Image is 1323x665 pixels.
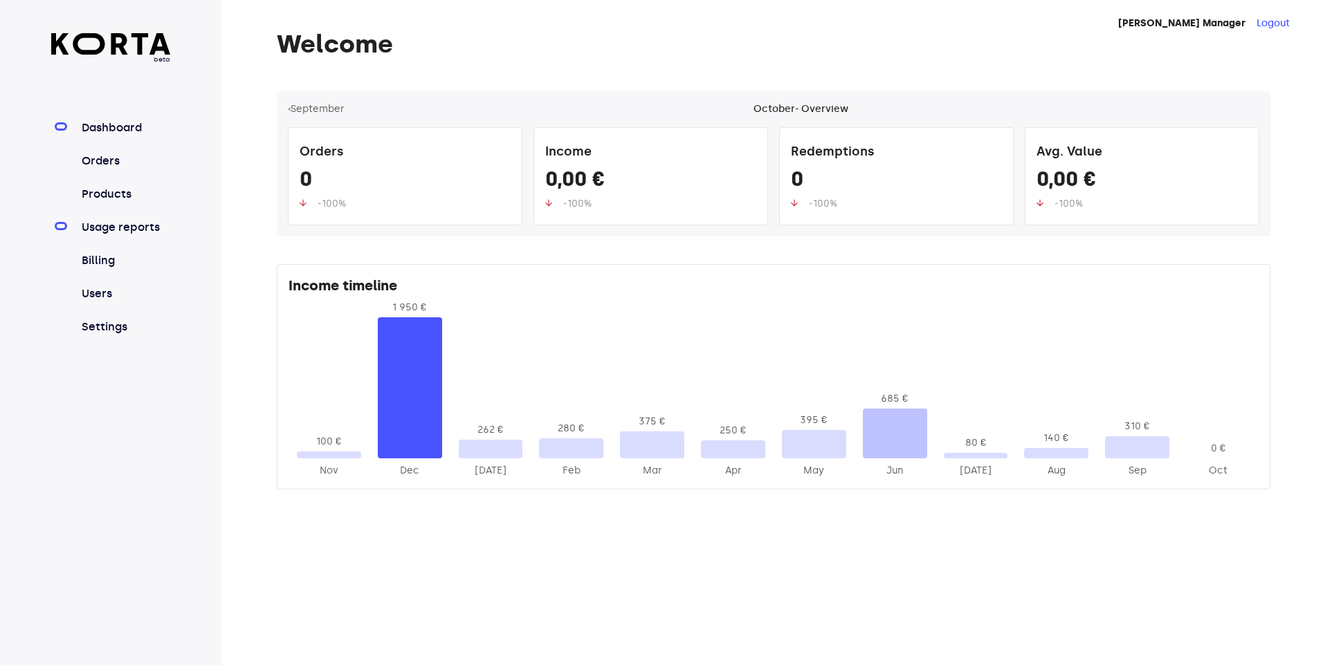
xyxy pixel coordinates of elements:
[1118,17,1246,29] strong: [PERSON_NAME] Manager
[378,301,442,315] div: 1 950 €
[79,319,171,335] a: Settings
[1024,464,1088,478] div: 2025-Aug
[545,139,756,167] div: Income
[300,199,307,207] img: up
[809,198,837,209] span: -100%
[539,422,603,435] div: 280 €
[51,33,171,55] img: Korta
[701,424,765,438] div: 250 €
[863,464,927,478] div: 2025-Jun
[1037,167,1248,197] div: 0,00 €
[318,198,346,209] span: -100%
[300,139,511,167] div: Orders
[782,413,846,427] div: 395 €
[1105,464,1169,478] div: 2025-Sep
[51,33,171,64] a: beta
[1024,431,1088,445] div: 140 €
[277,30,1270,58] h1: Welcome
[1037,199,1043,207] img: up
[459,423,523,437] div: 262 €
[545,199,552,207] img: up
[79,153,171,169] a: Orders
[620,415,684,429] div: 375 €
[51,55,171,64] span: beta
[79,219,171,236] a: Usage reports
[944,464,1008,478] div: 2025-Jul
[863,392,927,406] div: 685 €
[620,464,684,478] div: 2025-Mar
[297,464,361,478] div: 2024-Nov
[289,276,1259,301] div: Income timeline
[1186,442,1250,456] div: 0 €
[563,198,592,209] span: -100%
[539,464,603,478] div: 2025-Feb
[79,120,171,136] a: Dashboard
[1257,17,1290,30] button: Logout
[300,167,511,197] div: 0
[754,102,848,116] div: October - Overview
[79,186,171,203] a: Products
[701,464,765,478] div: 2025-Apr
[1055,198,1083,209] span: -100%
[288,102,345,116] button: ‹September
[1186,464,1250,478] div: 2025-Oct
[459,464,523,478] div: 2025-Jan
[545,167,756,197] div: 0,00 €
[782,464,846,478] div: 2025-May
[791,167,1002,197] div: 0
[79,252,171,269] a: Billing
[791,199,798,207] img: up
[791,139,1002,167] div: Redemptions
[944,436,1008,450] div: 80 €
[1105,420,1169,433] div: 310 €
[1037,139,1248,167] div: Avg. Value
[79,285,171,302] a: Users
[378,464,442,478] div: 2024-Dec
[297,435,361,449] div: 100 €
